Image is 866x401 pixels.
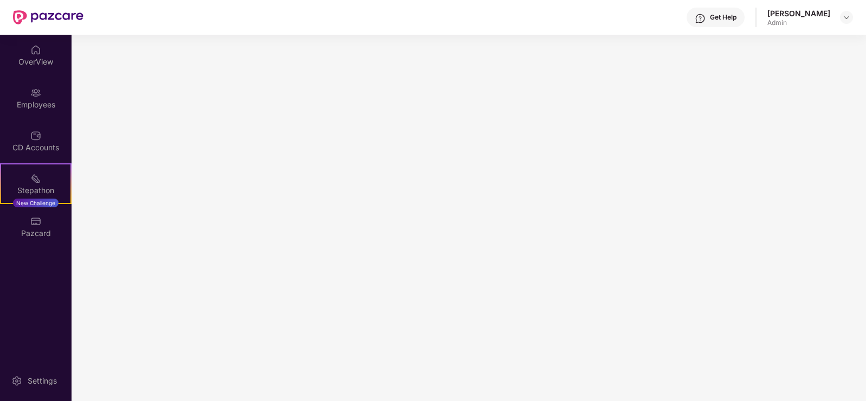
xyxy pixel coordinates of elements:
img: svg+xml;base64,PHN2ZyBpZD0iUGF6Y2FyZCIgeG1sbnM9Imh0dHA6Ly93d3cudzMub3JnLzIwMDAvc3ZnIiB3aWR0aD0iMj... [30,216,41,227]
img: svg+xml;base64,PHN2ZyBpZD0iRW1wbG95ZWVzIiB4bWxucz0iaHR0cDovL3d3dy53My5vcmcvMjAwMC9zdmciIHdpZHRoPS... [30,87,41,98]
div: Settings [24,375,60,386]
img: svg+xml;base64,PHN2ZyBpZD0iSG9tZSIgeG1sbnM9Imh0dHA6Ly93d3cudzMub3JnLzIwMDAvc3ZnIiB3aWR0aD0iMjAiIG... [30,44,41,55]
img: svg+xml;base64,PHN2ZyB4bWxucz0iaHR0cDovL3d3dy53My5vcmcvMjAwMC9zdmciIHdpZHRoPSIyMSIgaGVpZ2h0PSIyMC... [30,173,41,184]
img: svg+xml;base64,PHN2ZyBpZD0iRHJvcGRvd24tMzJ4MzIiIHhtbG5zPSJodHRwOi8vd3d3LnczLm9yZy8yMDAwL3N2ZyIgd2... [842,13,851,22]
div: Admin [767,18,830,27]
div: Stepathon [1,185,70,196]
img: svg+xml;base64,PHN2ZyBpZD0iSGVscC0zMngzMiIgeG1sbnM9Imh0dHA6Ly93d3cudzMub3JnLzIwMDAvc3ZnIiB3aWR0aD... [695,13,706,24]
img: svg+xml;base64,PHN2ZyBpZD0iQ0RfQWNjb3VudHMiIGRhdGEtbmFtZT0iQ0QgQWNjb3VudHMiIHhtbG5zPSJodHRwOi8vd3... [30,130,41,141]
div: New Challenge [13,199,59,207]
img: New Pazcare Logo [13,10,83,24]
div: Get Help [710,13,736,22]
img: svg+xml;base64,PHN2ZyBpZD0iU2V0dGluZy0yMHgyMCIgeG1sbnM9Imh0dHA6Ly93d3cudzMub3JnLzIwMDAvc3ZnIiB3aW... [11,375,22,386]
div: [PERSON_NAME] [767,8,830,18]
